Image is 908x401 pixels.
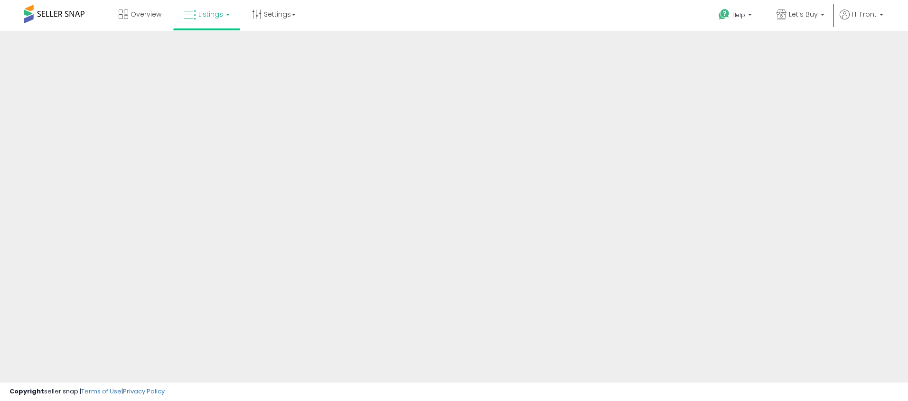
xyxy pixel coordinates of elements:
[198,9,223,19] span: Listings
[718,9,730,20] i: Get Help
[840,9,883,31] a: Hi Front
[711,1,761,31] a: Help
[123,387,165,396] a: Privacy Policy
[852,9,877,19] span: Hi Front
[9,387,165,396] div: seller snap | |
[789,9,818,19] span: Let’s Buy
[131,9,161,19] span: Overview
[81,387,122,396] a: Terms of Use
[9,387,44,396] strong: Copyright
[732,11,745,19] span: Help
